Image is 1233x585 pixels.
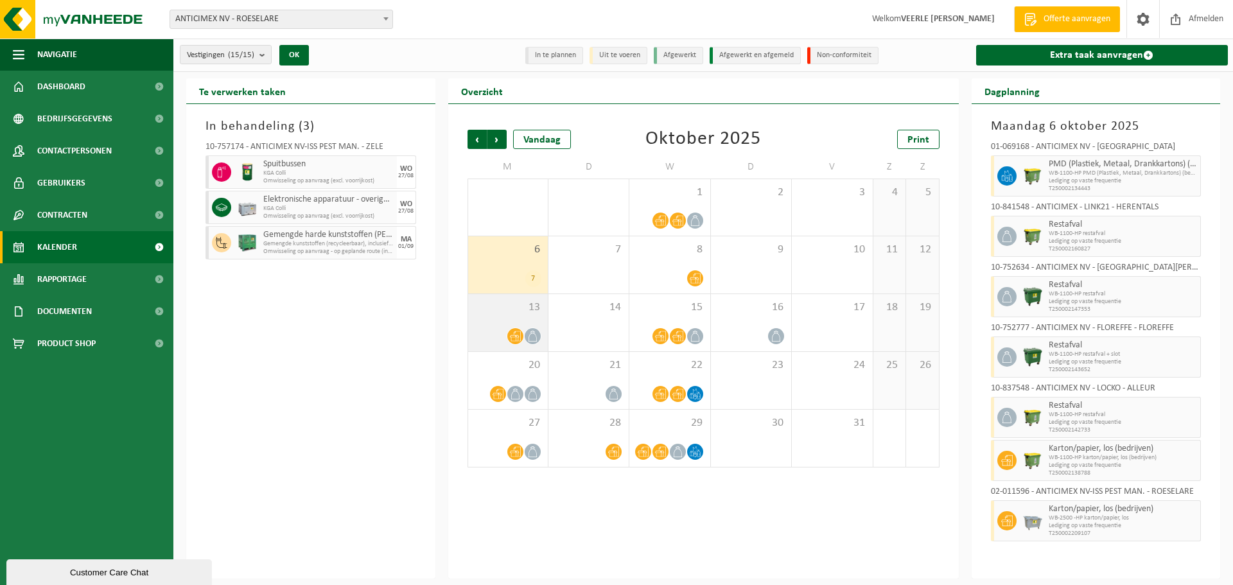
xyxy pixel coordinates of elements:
[37,103,112,135] span: Bedrijfsgegevens
[711,155,792,179] td: D
[263,159,394,170] span: Spuitbussen
[170,10,392,28] span: ANTICIMEX NV - ROESELARE
[37,71,85,103] span: Dashboard
[717,301,785,315] span: 16
[1023,166,1042,186] img: WB-1100-HPE-GN-50
[513,130,571,149] div: Vandaag
[525,270,541,287] div: 7
[901,14,995,24] strong: VEERLE [PERSON_NAME]
[1049,419,1198,426] span: Lediging op vaste frequentie
[187,46,254,65] span: Vestigingen
[263,195,394,205] span: Elektronische apparatuur - overige (OVE)
[468,130,487,149] span: Vorige
[475,358,541,372] span: 20
[263,240,394,248] span: Gemengde kunststoffen (recycleerbaar), inclusief PVC
[991,203,1202,216] div: 10-841548 - ANTICIMEX - LINK21 - HERENTALS
[1049,245,1198,253] span: T250002160827
[37,199,87,231] span: Contracten
[170,10,393,29] span: ANTICIMEX NV - ROESELARE
[897,130,940,149] a: Print
[228,51,254,59] count: (15/15)
[401,236,412,243] div: MA
[991,384,1202,397] div: 10-837548 - ANTICIMEX NV - LOCKO - ALLEUR
[398,208,414,214] div: 27/08
[37,167,85,199] span: Gebruikers
[873,155,906,179] td: Z
[798,301,866,315] span: 17
[186,78,299,103] h2: Te verwerken taken
[238,162,257,182] img: PB-OT-0200-MET-00-03
[913,186,932,200] span: 5
[555,358,622,372] span: 21
[1023,451,1042,470] img: WB-1100-HPE-GN-50
[1049,366,1198,374] span: T250002143652
[991,324,1202,336] div: 10-752777 - ANTICIMEX NV - FLOREFFE - FLOREFFE
[475,301,541,315] span: 13
[798,186,866,200] span: 3
[263,230,394,240] span: Gemengde harde kunststoffen (PE, PP en PVC), recycleerbaar (industrieel)
[880,186,899,200] span: 4
[555,301,622,315] span: 14
[400,200,412,208] div: WO
[1049,306,1198,313] span: T250002147353
[807,47,879,64] li: Non-conformiteit
[717,358,785,372] span: 23
[907,135,929,145] span: Print
[448,78,516,103] h2: Overzicht
[555,416,622,430] span: 28
[1049,522,1198,530] span: Lediging op vaste frequentie
[1049,444,1198,454] span: Karton/papier, los (bedrijven)
[654,47,703,64] li: Afgewerkt
[717,243,785,257] span: 9
[238,233,257,252] img: PB-HB-1400-HPE-GN-01
[303,120,310,133] span: 3
[37,231,77,263] span: Kalender
[37,135,112,167] span: Contactpersonen
[1049,504,1198,514] span: Karton/papier, los (bedrijven)
[1023,511,1042,530] img: WB-2500-GAL-GY-04
[798,243,866,257] span: 10
[205,117,416,136] h3: In behandeling ( )
[279,45,309,65] button: OK
[37,327,96,360] span: Product Shop
[972,78,1053,103] h2: Dagplanning
[475,416,541,430] span: 27
[205,143,416,155] div: 10-757174 - ANTICIMEX NV-ISS PEST MAN. - ZELE
[1049,185,1198,193] span: T250002134443
[798,358,866,372] span: 24
[1023,227,1042,246] img: WB-1100-HPE-GN-51
[991,117,1202,136] h3: Maandag 6 oktober 2025
[590,47,647,64] li: Uit te voeren
[1049,426,1198,434] span: T250002142733
[991,487,1202,500] div: 02-011596 - ANTICIMEX NV-ISS PEST MAN. - ROESELARE
[180,45,272,64] button: Vestigingen(15/15)
[487,130,507,149] span: Volgende
[880,301,899,315] span: 18
[1049,401,1198,411] span: Restafval
[398,243,414,250] div: 01/09
[1049,230,1198,238] span: WB-1100-HP restafval
[6,557,214,585] iframe: chat widget
[710,47,801,64] li: Afgewerkt en afgemeld
[636,301,703,315] span: 15
[1049,170,1198,177] span: WB-1100-HP PMD (Plastiek, Metaal, Drankkartons) (bedrijven)
[555,243,622,257] span: 7
[1049,238,1198,245] span: Lediging op vaste frequentie
[913,358,932,372] span: 26
[1049,514,1198,522] span: WB-2500 -HP karton/papier, los
[1049,411,1198,419] span: WB-1100-HP restafval
[636,243,703,257] span: 8
[1049,159,1198,170] span: PMD (Plastiek, Metaal, Drankkartons) (bedrijven)
[1049,454,1198,462] span: WB-1100-HP karton/papier, los (bedrijven)
[636,186,703,200] span: 1
[1049,462,1198,469] span: Lediging op vaste frequentie
[1049,177,1198,185] span: Lediging op vaste frequentie
[636,358,703,372] span: 22
[1049,358,1198,366] span: Lediging op vaste frequentie
[1040,13,1114,26] span: Offerte aanvragen
[636,416,703,430] span: 29
[1023,287,1042,306] img: WB-1100-HPE-GN-01
[645,130,761,149] div: Oktober 2025
[263,213,394,220] span: Omwisseling op aanvraag (excl. voorrijkost)
[400,165,412,173] div: WO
